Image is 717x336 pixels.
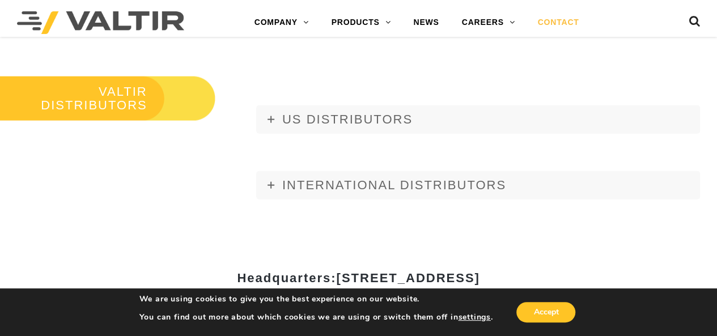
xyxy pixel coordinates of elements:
img: Valtir [17,11,184,34]
button: settings [458,312,490,322]
a: CONTACT [526,11,590,34]
a: US DISTRIBUTORS [256,105,700,134]
a: NEWS [402,11,450,34]
span: US DISTRIBUTORS [282,112,413,126]
a: INTERNATIONAL DISTRIBUTORS [256,171,700,199]
span: INTERNATIONAL DISTRIBUTORS [282,178,506,192]
button: Accept [516,302,575,322]
p: You can find out more about which cookies we are using or switch them off in . [139,312,493,322]
a: PRODUCTS [320,11,402,34]
p: We are using cookies to give you the best experience on our website. [139,294,493,304]
a: COMPANY [243,11,320,34]
span: [STREET_ADDRESS] [336,271,480,285]
strong: Headquarters: [237,271,480,285]
a: CAREERS [451,11,527,34]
